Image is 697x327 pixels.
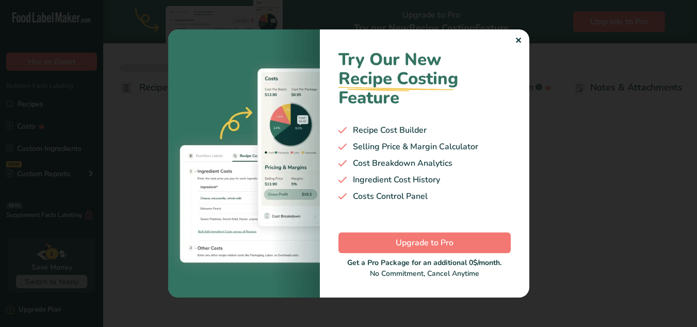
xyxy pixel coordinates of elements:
div: Get a Pro Package for an additional 0$/month. [338,257,511,268]
h1: Try Our New Feature [338,50,511,107]
div: Cost Breakdown Analytics [338,157,511,169]
div: Costs Control Panel [338,190,511,203]
span: Recipe Costing [338,67,458,90]
div: Ingredient Cost History [338,174,511,186]
div: Recipe Cost Builder [338,124,511,136]
div: ✕ [515,35,522,47]
div: Selling Price & Margin Calculator [338,141,511,153]
div: No Commitment, Cancel Anytime [338,257,511,279]
span: Upgrade to Pro [396,237,453,249]
button: Upgrade to Pro [338,232,511,253]
img: costing-image-1.bb94421.webp [168,29,320,297]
